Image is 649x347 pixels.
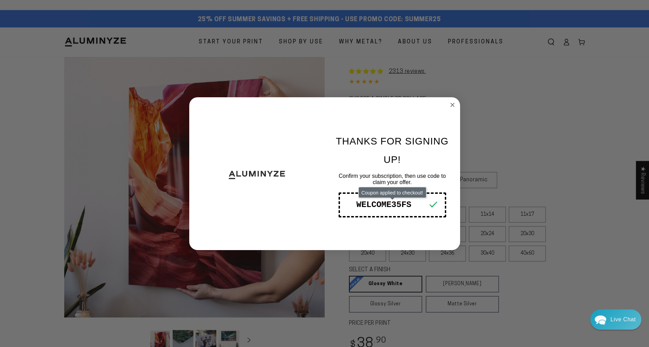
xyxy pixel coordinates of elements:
[359,187,426,198] span: Coupon applied to checkout!
[346,200,423,209] div: WELCOME35FS
[339,192,446,217] button: Copy coupon code
[189,97,325,250] img: 9ecd265b-d499-4fda-aba9-c0e7e2342436.png
[610,309,636,330] div: Contact Us Directly
[336,136,448,165] span: THANKS FOR SIGNING UP!
[590,309,641,330] div: Chat widget toggle
[339,173,446,185] span: Confirm your subscription, then use code to claim your offer.
[448,101,457,109] button: Close dialog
